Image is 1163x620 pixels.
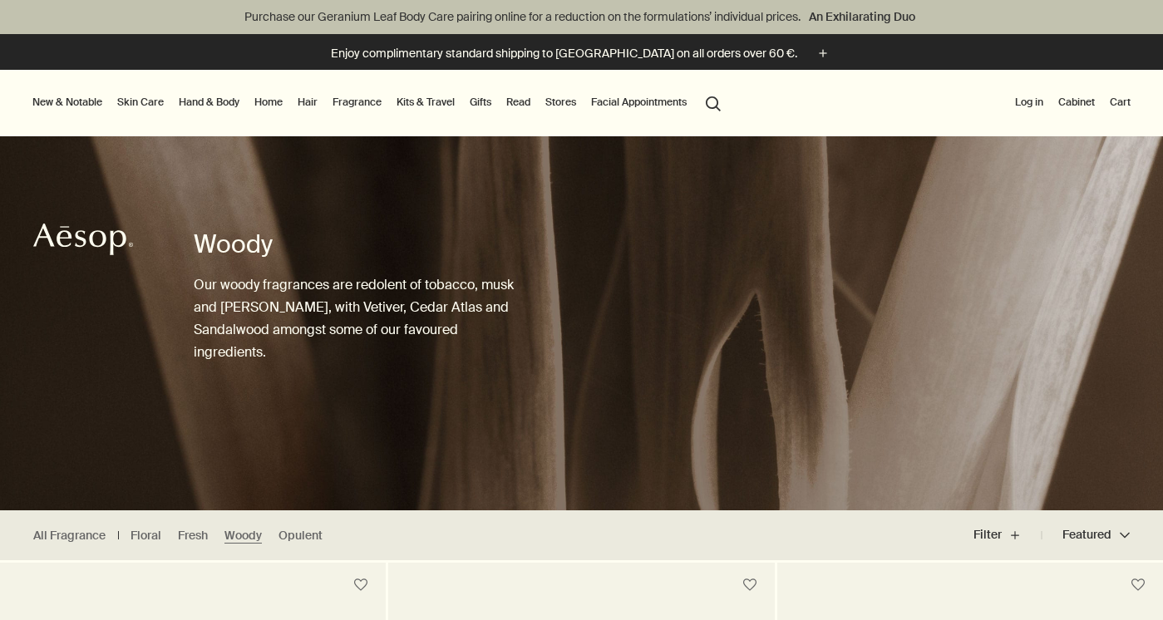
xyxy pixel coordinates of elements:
[33,223,133,256] svg: Aesop
[17,8,1146,26] p: Purchase our Geranium Leaf Body Care pairing online for a reduction on the formulations’ individu...
[224,528,262,544] a: Woody
[178,528,208,544] a: Fresh
[29,92,106,112] button: New & Notable
[29,70,728,136] nav: primary
[466,92,495,112] a: Gifts
[1055,92,1098,112] a: Cabinet
[251,92,286,112] a: Home
[131,528,161,544] a: Floral
[973,515,1042,555] button: Filter
[588,92,690,112] a: Facial Appointments
[329,92,385,112] a: Fragrance
[1012,92,1047,112] button: Log in
[278,528,323,544] a: Opulent
[114,92,167,112] a: Skin Care
[735,570,765,600] button: Save to cabinet
[346,570,376,600] button: Save to cabinet
[331,44,832,63] button: Enjoy complimentary standard shipping to [GEOGRAPHIC_DATA] on all orders over 60 €.
[806,7,919,26] a: An Exhilarating Duo
[294,92,321,112] a: Hair
[542,92,579,112] button: Stores
[1123,570,1153,600] button: Save to cabinet
[1042,515,1130,555] button: Featured
[698,86,728,118] button: Open search
[503,92,534,112] a: Read
[29,219,137,264] a: Aesop
[1106,92,1134,112] button: Cart
[175,92,243,112] a: Hand & Body
[331,45,797,62] p: Enjoy complimentary standard shipping to [GEOGRAPHIC_DATA] on all orders over 60 €.
[33,528,106,544] a: All Fragrance
[1012,70,1134,136] nav: supplementary
[194,273,515,364] p: Our woody fragrances are redolent of tobacco, musk and [PERSON_NAME], with Vetiver, Cedar Atlas a...
[393,92,458,112] a: Kits & Travel
[194,228,515,261] h1: Woody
